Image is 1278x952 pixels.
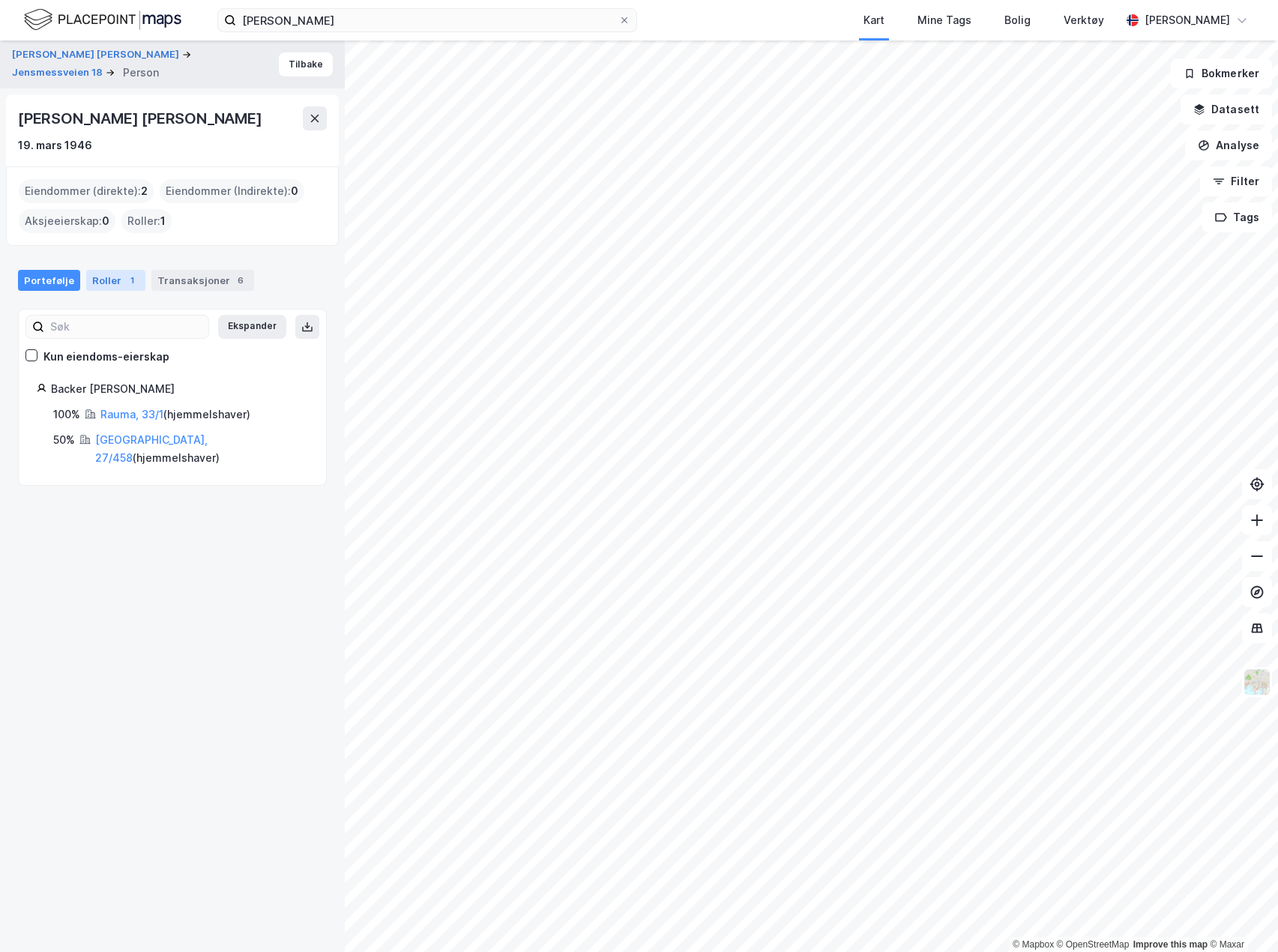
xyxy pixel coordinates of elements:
div: 100% [53,406,80,424]
button: Filter [1200,166,1272,196]
div: Mine Tags [917,11,971,29]
a: Rauma, 33/1 [100,408,163,421]
div: Backer [PERSON_NAME] [51,380,308,398]
div: 6 [233,273,248,288]
div: Roller : [121,209,172,233]
button: Tags [1202,202,1272,232]
div: Portefølje [18,270,80,291]
iframe: Chat Widget [1203,880,1278,952]
div: Kart [863,11,884,29]
img: Z [1243,668,1271,696]
div: Eiendommer (Indirekte) : [160,179,304,203]
input: Søk på adresse, matrikkel, gårdeiere, leietakere eller personer [236,9,618,31]
div: ( hjemmelshaver ) [95,431,308,467]
div: 19. mars 1946 [18,136,92,154]
button: [PERSON_NAME] [PERSON_NAME] [12,47,182,62]
button: Ekspander [218,315,286,339]
a: OpenStreetMap [1057,939,1130,950]
div: Person [123,64,159,82]
div: [PERSON_NAME] [1145,11,1230,29]
a: [GEOGRAPHIC_DATA], 27/458 [95,433,208,464]
a: Improve this map [1133,939,1208,950]
div: Roller [86,270,145,291]
span: 2 [141,182,148,200]
div: Bolig [1004,11,1031,29]
div: ( hjemmelshaver ) [100,406,250,424]
span: 0 [291,182,298,200]
div: Aksjeeierskap : [19,209,115,233]
span: 1 [160,212,166,230]
input: Søk [44,316,208,338]
div: Transaksjoner [151,270,254,291]
div: Eiendommer (direkte) : [19,179,154,203]
button: Bokmerker [1171,58,1272,88]
div: 1 [124,273,139,288]
button: Jensmessveien 18 [12,65,106,80]
button: Analyse [1185,130,1272,160]
button: Datasett [1181,94,1272,124]
img: logo.f888ab2527a4732fd821a326f86c7f29.svg [24,7,181,33]
div: 50% [53,431,75,449]
a: Mapbox [1013,939,1054,950]
div: Kun eiendoms-eierskap [43,348,169,366]
span: 0 [102,212,109,230]
div: Verktøy [1064,11,1104,29]
div: [PERSON_NAME] [PERSON_NAME] [18,106,265,130]
div: Kontrollprogram for chat [1203,880,1278,952]
button: Tilbake [279,52,333,76]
